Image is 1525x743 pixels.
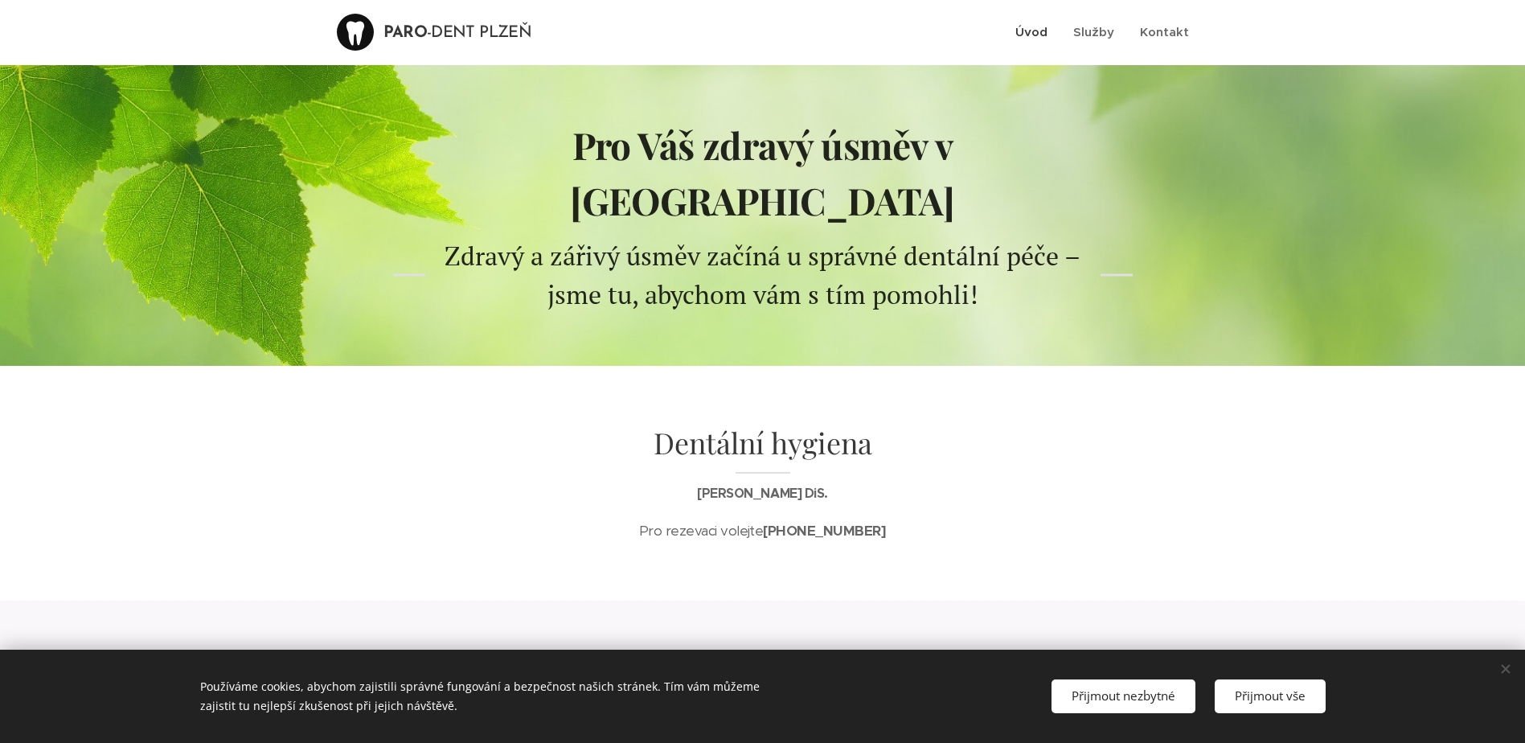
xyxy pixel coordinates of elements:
[1072,688,1175,704] span: Přijmout nezbytné
[1011,12,1189,52] ul: Menu
[1215,679,1326,712] button: Přijmout vše
[1015,24,1047,39] span: Úvod
[200,666,819,727] div: Používáme cookies, abychom zajistili správné fungování a bezpečnost našich stránek. Tím vám můžem...
[441,424,1084,474] h1: Dentální hygiena
[1140,24,1189,39] span: Kontakt
[763,522,886,540] strong: [PHONE_NUMBER]
[1235,688,1306,704] span: Přijmout vše
[697,485,827,502] strong: [PERSON_NAME] DiS.
[445,239,1080,311] span: Zdravý a zářivý úsměv začíná u správné dentální péče – jsme tu, abychom vám s tím pomohli!
[570,120,954,225] strong: Pro Váš zdravý úsměv v [GEOGRAPHIC_DATA]
[1073,24,1114,39] span: Služby
[1052,679,1195,712] button: Přijmout nezbytné
[441,520,1084,543] p: Pro rezevaci volejte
